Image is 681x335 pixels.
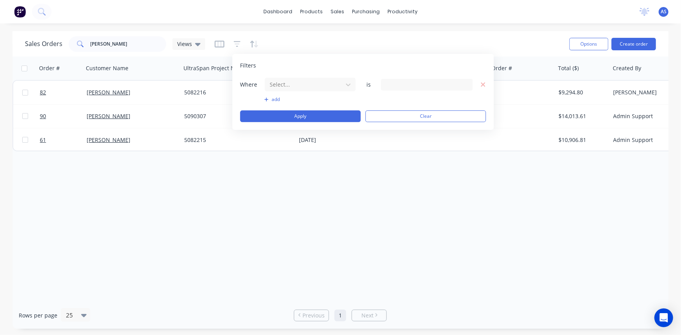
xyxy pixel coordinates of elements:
div: UltraSpan Project Number: [183,64,254,72]
span: Rows per page [19,312,57,319]
span: Where [240,81,263,89]
div: $14,013.61 [558,112,605,120]
div: Created By [613,64,641,72]
button: Options [569,38,608,50]
span: Views [177,40,192,48]
a: [PERSON_NAME] [87,112,130,120]
div: productivity [384,6,421,18]
a: 90 [40,105,87,128]
span: Next [361,312,373,319]
input: Search... [91,36,167,52]
div: $9,294.80 [558,89,605,96]
h1: Sales Orders [25,40,62,48]
button: Apply [240,110,361,122]
div: products [296,6,327,18]
span: 61 [40,136,46,144]
a: Previous page [294,312,329,319]
div: 5082216 [184,89,288,96]
button: Clear [365,110,486,122]
button: Create order [612,38,656,50]
div: [DATE] [299,136,357,144]
div: sales [327,6,348,18]
a: 82 [40,81,87,104]
div: Order # [39,64,60,72]
a: dashboard [260,6,296,18]
div: 5090307 [184,112,288,120]
a: 61 [40,128,87,152]
span: Previous [302,312,325,319]
a: Next page [352,312,386,319]
a: [PERSON_NAME] [87,89,130,96]
div: $10,906.81 [558,136,605,144]
div: Open Intercom Messenger [654,308,673,327]
img: Factory [14,6,26,18]
div: Customer Name [86,64,128,72]
span: 82 [40,89,46,96]
a: Page 1 is your current page [334,310,346,321]
div: purchasing [348,6,384,18]
span: is [361,81,376,89]
span: 90 [40,112,46,120]
button: add [264,96,356,103]
a: [PERSON_NAME] [87,136,130,144]
span: Filters [240,62,256,69]
div: 5082215 [184,136,288,144]
span: AS [661,8,667,15]
div: Total ($) [558,64,579,72]
ul: Pagination [291,310,390,321]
